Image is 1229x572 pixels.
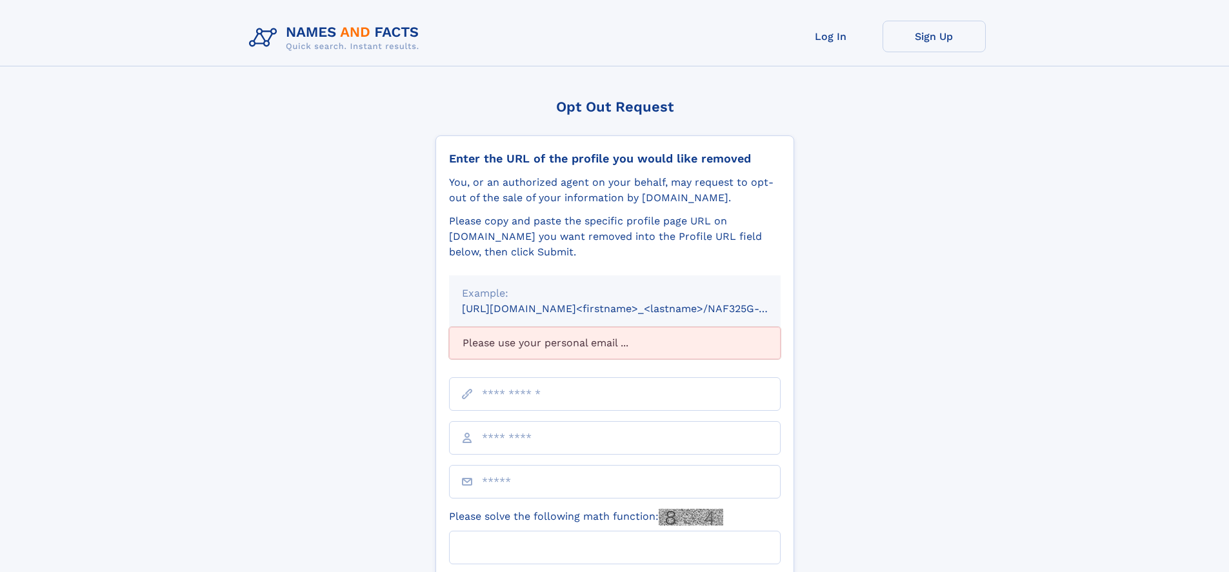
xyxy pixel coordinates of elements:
div: Opt Out Request [435,99,794,115]
div: Example: [462,286,768,301]
label: Please solve the following math function: [449,509,723,526]
img: Logo Names and Facts [244,21,430,55]
div: Please copy and paste the specific profile page URL on [DOMAIN_NAME] you want removed into the Pr... [449,213,781,260]
div: Enter the URL of the profile you would like removed [449,152,781,166]
div: You, or an authorized agent on your behalf, may request to opt-out of the sale of your informatio... [449,175,781,206]
a: Log In [779,21,883,52]
small: [URL][DOMAIN_NAME]<firstname>_<lastname>/NAF325G-xxxxxxxx [462,302,805,315]
div: Please use your personal email ... [449,327,781,359]
a: Sign Up [883,21,986,52]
